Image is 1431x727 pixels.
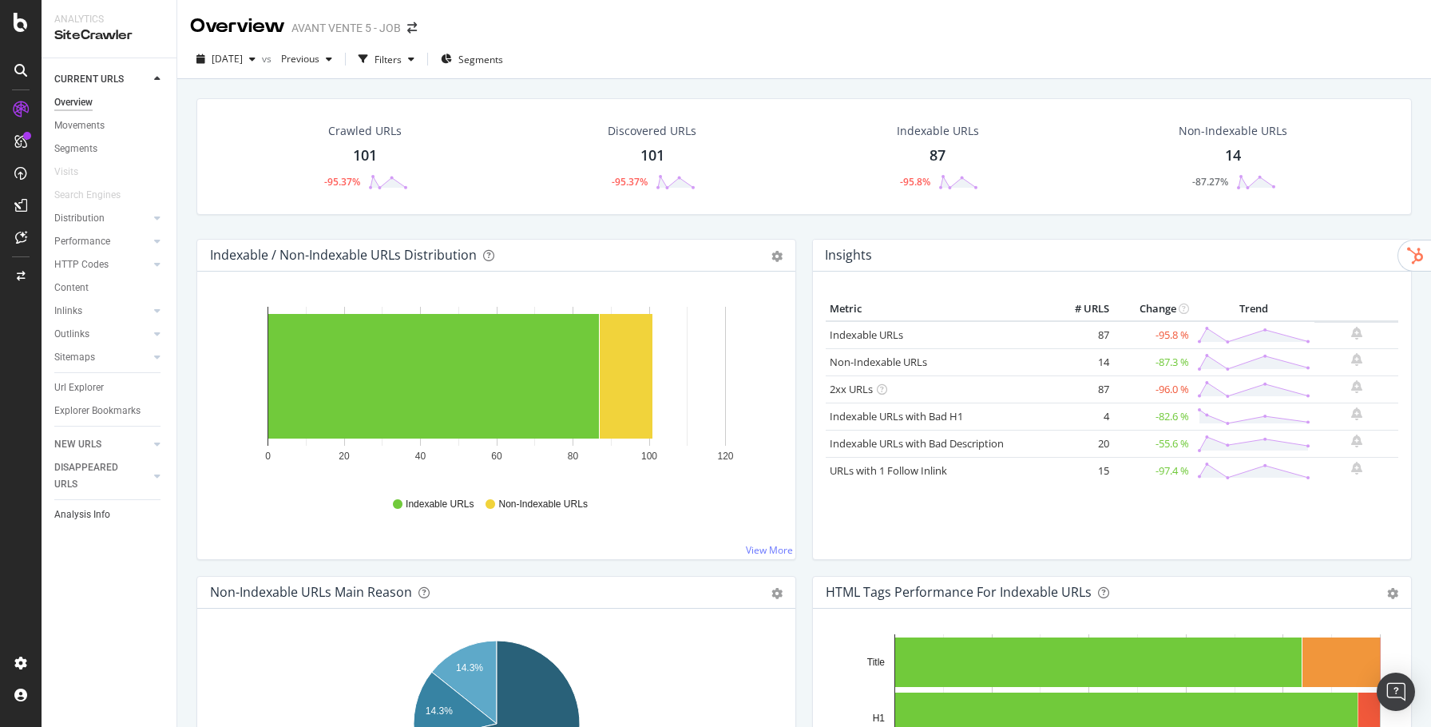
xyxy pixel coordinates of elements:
td: -95.8 % [1113,321,1193,349]
td: 20 [1049,430,1113,457]
div: Non-Indexable URLs [1179,123,1287,139]
div: Non-Indexable URLs Main Reason [210,584,412,600]
div: gear [771,251,783,262]
a: URLs with 1 Follow Inlink [830,463,947,478]
div: Open Intercom Messenger [1377,673,1415,711]
a: Inlinks [54,303,149,320]
td: 4 [1049,403,1113,430]
a: View More [746,543,793,557]
div: SiteCrawler [54,26,164,45]
div: 101 [640,145,664,166]
div: Explorer Bookmarks [54,403,141,419]
td: -87.3 % [1113,348,1193,375]
div: -95.37% [324,175,360,189]
th: Metric [826,297,1049,321]
td: -82.6 % [1113,403,1193,430]
div: Inlinks [54,303,82,320]
div: NEW URLS [54,436,101,453]
button: [DATE] [190,46,262,72]
a: Performance [54,233,149,250]
span: vs [262,52,275,66]
a: Non-Indexable URLs [830,355,927,369]
td: 87 [1049,321,1113,349]
div: Url Explorer [54,379,104,396]
td: 14 [1049,348,1113,375]
a: Segments [54,141,165,157]
div: 101 [353,145,377,166]
div: Indexable / Non-Indexable URLs Distribution [210,247,477,263]
div: bell-plus [1351,327,1362,340]
button: Filters [352,46,421,72]
div: Crawled URLs [328,123,402,139]
a: DISAPPEARED URLS [54,459,149,493]
div: AVANT VENTE 5 - JOB [291,20,401,36]
text: 80 [568,451,579,462]
a: Analysis Info [54,507,165,523]
a: Indexable URLs with Bad Description [830,436,1004,451]
div: gear [1387,588,1398,599]
a: Explorer Bookmarks [54,403,165,419]
div: 14 [1225,145,1241,166]
a: Overview [54,94,165,111]
span: 2025 Sep. 10th [212,52,243,66]
div: bell-plus [1351,380,1362,393]
a: Movements [54,117,165,134]
button: Previous [275,46,339,72]
div: Search Engines [54,187,121,204]
div: Distribution [54,210,105,227]
a: CURRENT URLS [54,71,149,88]
div: Content [54,280,89,296]
a: Indexable URLs [830,328,903,342]
a: Visits [54,164,94,181]
span: Indexable URLs [406,498,474,511]
a: Outlinks [54,326,149,343]
a: Content [54,280,165,296]
div: DISAPPEARED URLS [54,459,135,493]
div: bell-plus [1351,435,1362,447]
td: -55.6 % [1113,430,1193,457]
div: Indexable URLs [897,123,979,139]
th: Change [1113,297,1193,321]
div: Analysis Info [54,507,110,523]
a: HTTP Codes [54,256,149,273]
text: H1 [873,713,886,724]
text: 120 [717,451,733,462]
a: 2xx URLs [830,382,873,396]
div: Sitemaps [54,349,95,366]
div: arrow-right-arrow-left [407,22,417,34]
div: -87.27% [1192,175,1228,189]
text: Title [867,657,886,668]
td: -96.0 % [1113,375,1193,403]
div: Outlinks [54,326,89,343]
th: # URLS [1049,297,1113,321]
text: 14.3% [456,662,483,673]
a: Distribution [54,210,149,227]
span: Segments [458,53,503,66]
div: bell-plus [1351,462,1362,475]
a: Sitemaps [54,349,149,366]
a: Search Engines [54,187,137,204]
div: Filters [375,53,402,66]
text: 60 [491,451,502,462]
button: Segments [434,46,509,72]
div: CURRENT URLS [54,71,124,88]
text: 100 [641,451,657,462]
div: Segments [54,141,97,157]
div: HTML Tags Performance for Indexable URLs [826,584,1092,600]
div: Performance [54,233,110,250]
td: -97.4 % [1113,457,1193,484]
text: 0 [265,451,271,462]
th: Trend [1193,297,1314,321]
div: Overview [190,13,285,40]
text: 14.3% [426,705,453,717]
h4: Insights [825,244,872,266]
div: Analytics [54,13,164,26]
td: 15 [1049,457,1113,484]
td: 87 [1049,375,1113,403]
a: NEW URLS [54,436,149,453]
a: Indexable URLs with Bad H1 [830,409,963,423]
a: Url Explorer [54,379,165,396]
div: Visits [54,164,78,181]
svg: A chart. [210,297,783,483]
